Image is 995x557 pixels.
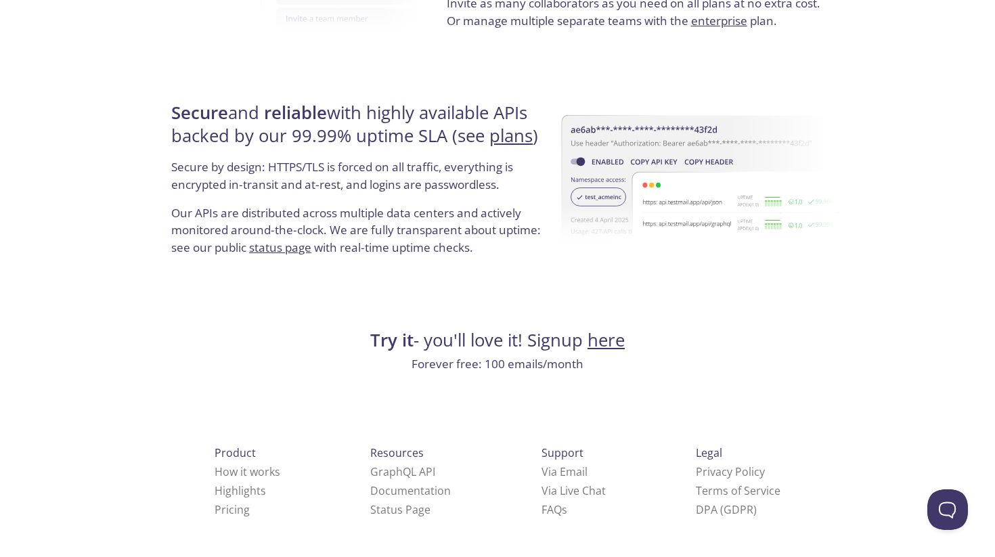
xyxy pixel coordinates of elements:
p: Our APIs are distributed across multiple data centers and actively monitored around-the-clock. We... [171,204,548,267]
a: DPA (GDPR) [696,502,757,517]
h4: - you'll love it! Signup [167,329,828,352]
span: Legal [696,445,722,460]
a: here [588,328,625,352]
a: Terms of Service [696,483,780,498]
a: Status Page [370,502,430,517]
span: Resources [370,445,424,460]
a: Highlights [215,483,266,498]
strong: Secure [171,101,228,125]
p: Secure by design: HTTPS/TLS is forced on all traffic, everything is encrypted in-transit and at-r... [171,158,548,204]
a: Documentation [370,483,451,498]
span: Support [541,445,583,460]
a: Via Live Chat [541,483,606,498]
a: plans [489,124,533,148]
iframe: Help Scout Beacon - Open [927,489,968,530]
strong: reliable [264,101,327,125]
a: status page [249,240,311,255]
a: GraphQL API [370,464,435,479]
a: Privacy Policy [696,464,765,479]
a: Pricing [215,502,250,517]
strong: Try it [370,328,414,352]
a: enterprise [691,13,747,28]
a: FAQ [541,502,567,517]
p: Forever free: 100 emails/month [167,355,828,373]
a: Via Email [541,464,588,479]
a: How it works [215,464,280,479]
h4: and with highly available APIs backed by our 99.99% uptime SLA (see ) [171,102,548,159]
span: s [562,502,567,517]
img: uptime [562,72,841,290]
span: Product [215,445,256,460]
